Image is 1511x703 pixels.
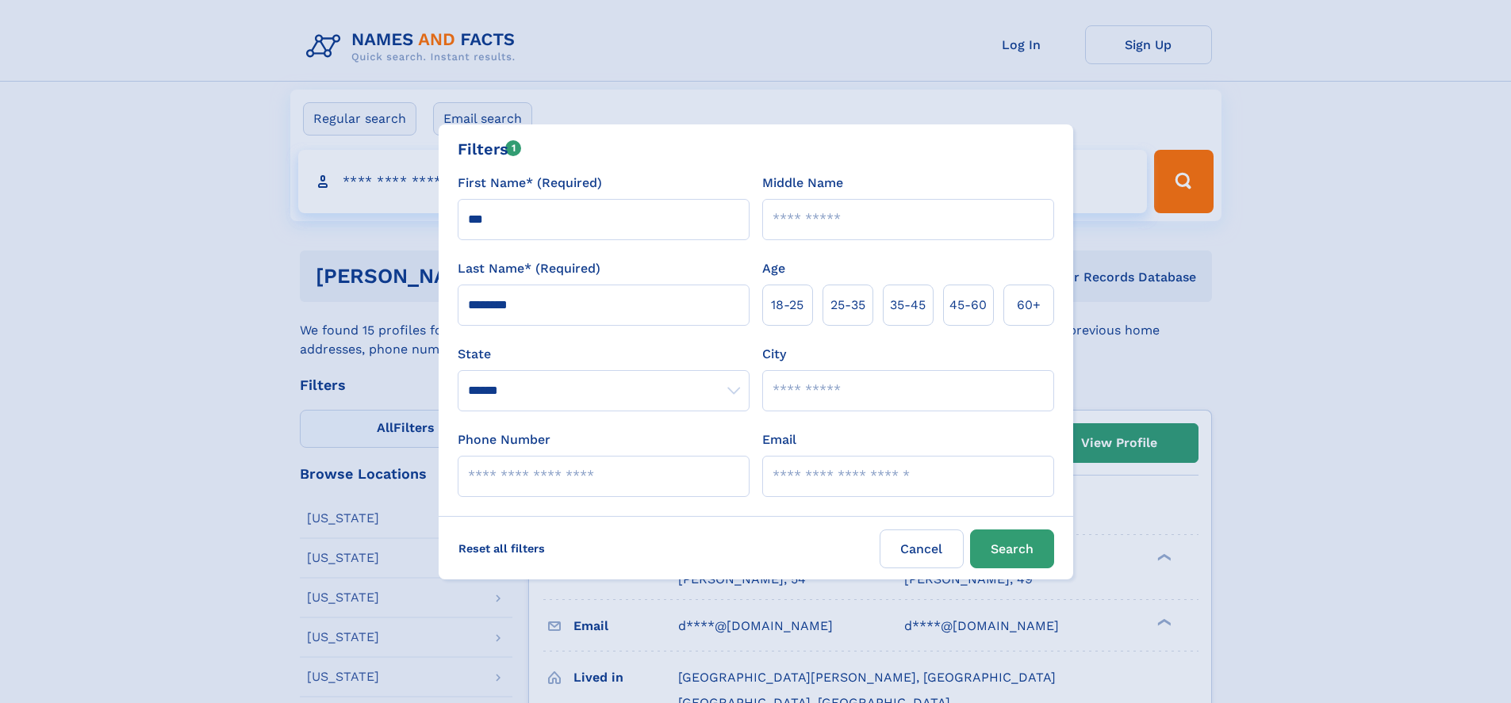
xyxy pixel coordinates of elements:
[762,430,796,449] label: Email
[448,529,555,567] label: Reset all filters
[458,174,602,193] label: First Name* (Required)
[970,529,1054,568] button: Search
[458,259,600,278] label: Last Name* (Required)
[880,529,964,568] label: Cancel
[830,296,865,315] span: 25‑35
[458,137,522,161] div: Filters
[890,296,926,315] span: 35‑45
[458,345,750,364] label: State
[458,430,550,449] label: Phone Number
[771,296,803,315] span: 18‑25
[762,345,786,364] label: City
[949,296,987,315] span: 45‑60
[1017,296,1041,315] span: 60+
[762,259,785,278] label: Age
[762,174,843,193] label: Middle Name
